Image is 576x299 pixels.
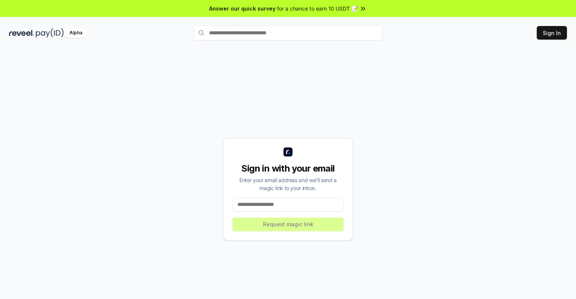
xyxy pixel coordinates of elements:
[537,26,567,40] button: Sign In
[233,176,343,192] div: Enter your email address and we’ll send a magic link to your inbox.
[209,5,276,12] span: Answer our quick survey
[65,28,86,38] div: Alpha
[277,5,358,12] span: for a chance to earn 10 USDT 📝
[283,147,293,156] img: logo_small
[233,163,343,175] div: Sign in with your email
[36,28,64,38] img: pay_id
[9,28,34,38] img: reveel_dark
